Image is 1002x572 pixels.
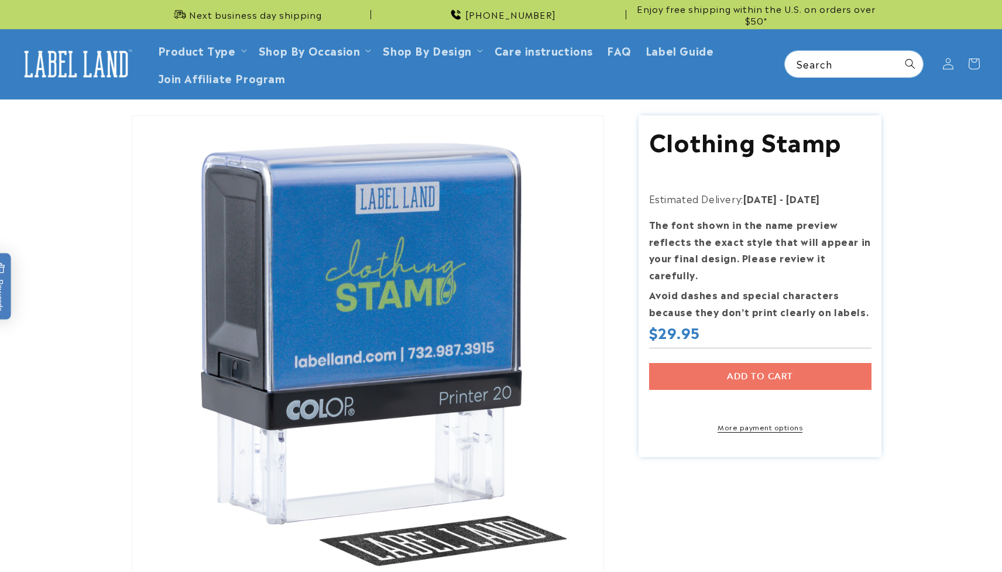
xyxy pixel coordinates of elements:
[383,42,471,58] a: Shop By Design
[743,191,777,205] strong: [DATE]
[607,43,632,57] span: FAQ
[649,323,701,341] span: $29.95
[488,36,600,64] a: Care instructions
[376,36,487,64] summary: Shop By Design
[780,191,784,205] strong: -
[649,217,871,282] strong: The font shown in the name preview reflects the exact style that will appear in your final design...
[151,36,252,64] summary: Product Type
[252,36,376,64] summary: Shop By Occasion
[465,9,556,20] span: [PHONE_NUMBER]
[649,287,869,318] strong: Avoid dashes and special characters because they don’t print clearly on labels.
[158,42,236,58] a: Product Type
[649,190,871,207] p: Estimated Delivery:
[18,46,135,82] img: Label Land
[189,9,322,20] span: Next business day shipping
[631,3,881,26] span: Enjoy free shipping within the U.S. on orders over $50*
[495,43,593,57] span: Care instructions
[158,71,286,84] span: Join Affiliate Program
[600,36,639,64] a: FAQ
[13,42,139,87] a: Label Land
[897,51,923,77] button: Search
[259,43,361,57] span: Shop By Occasion
[151,64,293,91] a: Join Affiliate Program
[649,125,871,156] h1: Clothing Stamp
[646,43,714,57] span: Label Guide
[639,36,721,64] a: Label Guide
[786,191,820,205] strong: [DATE]
[649,422,871,432] a: More payment options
